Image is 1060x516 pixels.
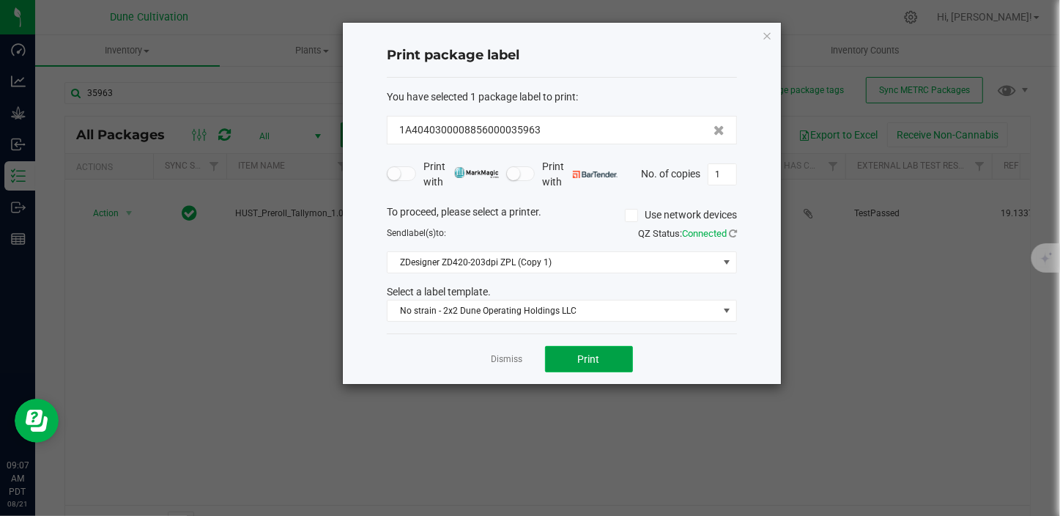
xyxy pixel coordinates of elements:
span: Send to: [387,228,446,238]
span: Print with [423,159,499,190]
span: No. of copies [641,167,700,179]
span: ZDesigner ZD420-203dpi ZPL (Copy 1) [388,252,718,273]
a: Dismiss [492,353,523,366]
label: Use network devices [625,207,737,223]
div: To proceed, please select a printer. [376,204,748,226]
span: QZ Status: [638,228,737,239]
h4: Print package label [387,46,737,65]
span: Print [578,353,600,365]
button: Print [545,346,633,372]
div: : [387,89,737,105]
img: bartender.png [573,171,618,178]
span: Connected [682,228,727,239]
span: label(s) [407,228,436,238]
span: No strain - 2x2 Dune Operating Holdings LLC [388,301,718,321]
iframe: Resource center [15,399,59,443]
span: 1A4040300008856000035963 [399,122,541,138]
img: mark_magic_cybra.png [454,167,499,178]
div: Select a label template. [376,284,748,300]
span: Print with [542,159,618,190]
span: You have selected 1 package label to print [387,91,576,103]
